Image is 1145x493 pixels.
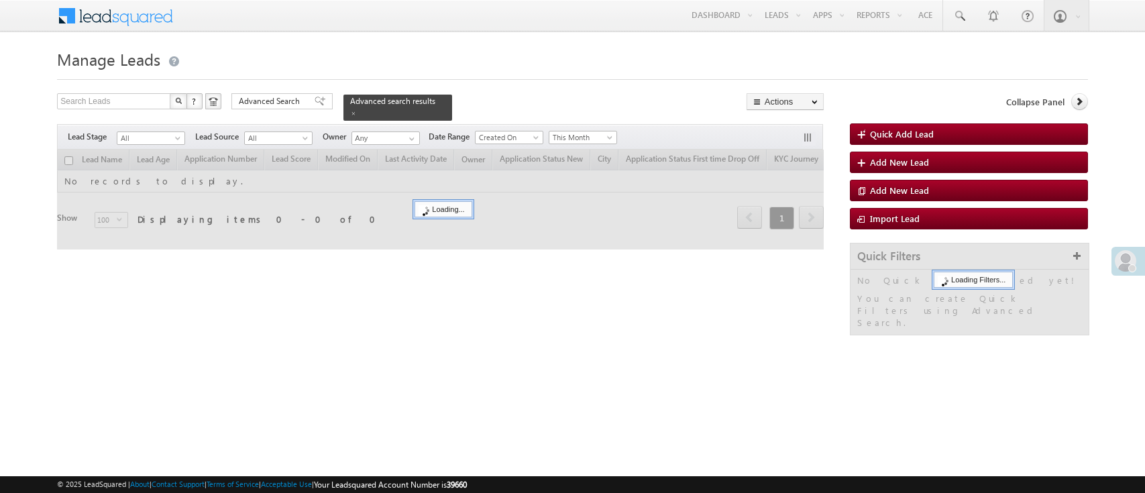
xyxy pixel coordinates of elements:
span: All [117,132,181,144]
a: Terms of Service [207,480,259,488]
button: Actions [747,93,824,110]
div: Loading Filters... [934,272,1013,288]
span: Lead Source [195,131,244,143]
a: Show All Items [402,132,419,146]
button: ? [186,93,203,109]
span: Collapse Panel [1006,96,1065,108]
span: Import Lead [870,213,920,224]
span: © 2025 LeadSquared | | | | | [57,478,467,491]
a: This Month [549,131,617,144]
span: Add New Lead [870,156,929,168]
span: Advanced search results [350,96,435,106]
span: This Month [549,131,613,144]
span: Lead Stage [68,131,117,143]
img: Search [175,97,182,104]
input: Type to Search [351,131,420,145]
a: Created On [475,131,543,144]
a: Contact Support [152,480,205,488]
a: Acceptable Use [261,480,312,488]
div: Loading... [415,201,472,217]
span: Your Leadsquared Account Number is [314,480,467,490]
a: About [130,480,150,488]
span: Manage Leads [57,48,160,70]
span: Quick Add Lead [870,128,934,140]
span: Owner [323,131,351,143]
span: Advanced Search [239,95,304,107]
span: Add New Lead [870,184,929,196]
span: ? [192,95,198,107]
span: 39660 [447,480,467,490]
a: All [244,131,313,145]
span: All [245,132,309,144]
span: Created On [476,131,539,144]
a: All [117,131,185,145]
span: Date Range [429,131,475,143]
